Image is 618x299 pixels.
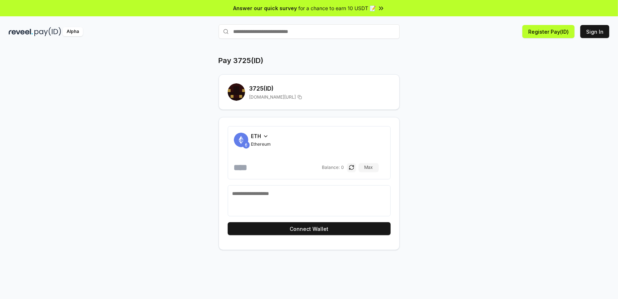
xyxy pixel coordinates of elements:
[341,165,344,170] span: 0
[249,84,391,93] h2: 3725 (ID)
[243,141,250,149] img: ETH.svg
[9,27,33,36] img: reveel_dark
[580,25,609,38] button: Sign In
[249,94,296,100] span: [DOMAIN_NAME][URL]
[322,165,340,170] span: Balance:
[219,55,264,66] h1: Pay 3725(ID)
[522,25,575,38] button: Register Pay(ID)
[299,4,376,12] span: for a chance to earn 10 USDT 📝
[251,132,261,140] span: ETH
[34,27,61,36] img: pay_id
[63,27,83,36] div: Alpha
[251,141,271,147] span: Ethereum
[234,4,297,12] span: Answer our quick survey
[228,222,391,235] button: Connect Wallet
[359,163,379,172] button: Max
